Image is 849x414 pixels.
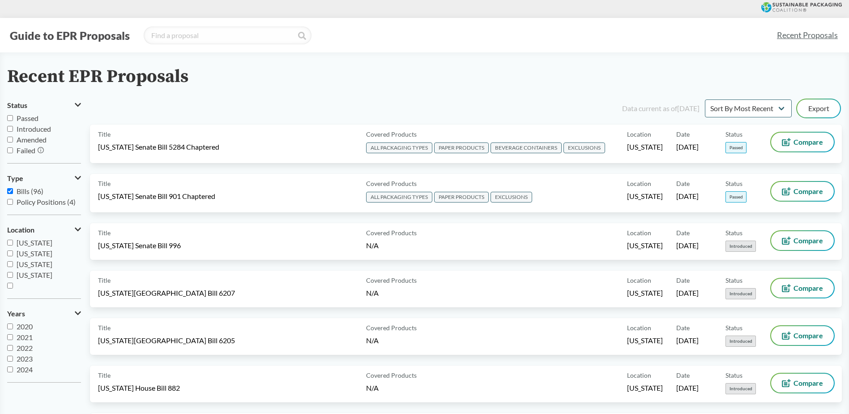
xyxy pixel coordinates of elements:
span: Location [627,179,651,188]
input: 2022 [7,345,13,351]
span: [US_STATE] Senate Bill 996 [98,241,181,250]
span: [DATE] [676,383,699,393]
span: EXCLUSIONS [491,192,532,203]
button: Compare [771,279,834,298]
span: PAPER PRODUCTS [434,142,489,153]
input: Find a proposal [144,26,311,44]
span: Introduced [725,383,756,394]
span: [US_STATE] [627,383,663,393]
input: 2024 [7,367,13,372]
span: Title [98,371,111,380]
input: [US_STATE] [7,272,13,278]
span: Bills (96) [17,187,43,195]
span: Covered Products [366,323,417,332]
span: Type [7,174,23,182]
span: [US_STATE] [627,142,663,152]
input: Bills (96) [7,188,13,194]
span: Location [7,226,34,234]
span: Date [676,276,690,285]
input: 2021 [7,334,13,340]
span: [US_STATE] [627,288,663,298]
input: Failed [7,147,13,153]
div: Data current as of [DATE] [622,103,700,114]
input: [US_STATE] [7,250,13,256]
span: Passed [17,114,38,122]
span: Amended [17,135,47,144]
span: Compare [794,379,823,387]
span: Policy Positions (4) [17,198,76,206]
span: Date [676,228,690,237]
span: [US_STATE] [627,191,663,201]
span: Status [725,276,742,285]
span: [US_STATE] [627,241,663,250]
span: Status [725,228,742,237]
input: 2023 [7,356,13,362]
span: PAPER PRODUCTS [434,192,489,203]
span: N/A [366,336,379,345]
span: Status [725,129,742,139]
input: [US_STATE] [7,261,13,267]
span: Location [627,323,651,332]
span: Status [725,371,742,380]
button: Compare [771,231,834,250]
span: BEVERAGE CONTAINERS [491,142,562,153]
span: [US_STATE] [17,271,52,279]
span: [US_STATE] Senate Bill 5284 Chaptered [98,142,219,152]
button: Location [7,222,81,237]
span: N/A [366,241,379,250]
button: Compare [771,133,834,151]
span: Covered Products [366,228,417,237]
span: [US_STATE] [627,336,663,345]
span: Introduced [725,336,756,347]
span: [DATE] [676,142,699,152]
span: [DATE] [676,241,699,250]
span: Status [725,323,742,332]
span: Introduced [725,288,756,299]
span: Status [7,101,27,109]
span: Compare [794,237,823,244]
input: Passed [7,115,13,121]
button: Type [7,171,81,186]
span: Compare [794,188,823,195]
span: 2021 [17,333,33,341]
button: Export [797,99,840,117]
span: ALL PACKAGING TYPES [366,142,432,153]
input: Policy Positions (4) [7,199,13,205]
span: Compare [794,138,823,146]
span: Date [676,179,690,188]
span: Title [98,323,111,332]
span: Title [98,129,111,139]
span: [DATE] [676,336,699,345]
span: [US_STATE][GEOGRAPHIC_DATA] Bill 6207 [98,288,235,298]
span: [US_STATE][GEOGRAPHIC_DATA] Bill 6205 [98,336,235,345]
span: Covered Products [366,129,417,139]
h2: Recent EPR Proposals [7,67,188,87]
span: Passed [725,142,747,153]
span: Date [676,129,690,139]
span: Location [627,228,651,237]
span: Covered Products [366,371,417,380]
span: N/A [366,289,379,297]
span: 2024 [17,365,33,374]
span: ALL PACKAGING TYPES [366,192,432,203]
span: Years [7,310,25,318]
span: Introduced [725,241,756,252]
span: Title [98,228,111,237]
input: [GEOGRAPHIC_DATA] [7,283,13,289]
span: Location [627,276,651,285]
span: EXCLUSIONS [563,142,605,153]
span: Status [725,179,742,188]
button: Compare [771,374,834,392]
span: Covered Products [366,276,417,285]
span: 2022 [17,344,33,352]
span: Location [627,371,651,380]
span: Compare [794,285,823,292]
span: Failed [17,146,35,155]
span: Date [676,323,690,332]
span: [DATE] [676,191,699,201]
span: Location [627,129,651,139]
span: [US_STATE] [17,238,52,247]
span: Date [676,371,690,380]
span: Passed [725,191,747,203]
input: Introduced [7,126,13,132]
